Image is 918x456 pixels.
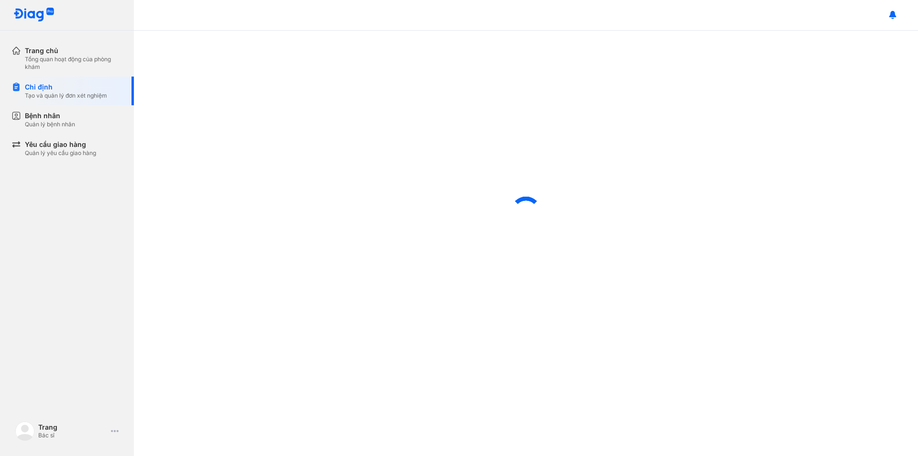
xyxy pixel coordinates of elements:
[38,423,107,432] div: Trang
[25,149,96,157] div: Quản lý yêu cầu giao hàng
[25,92,107,100] div: Tạo và quản lý đơn xét nghiệm
[25,111,75,121] div: Bệnh nhân
[38,432,107,439] div: Bác sĩ
[25,121,75,128] div: Quản lý bệnh nhân
[15,422,34,441] img: logo
[25,140,96,149] div: Yêu cầu giao hàng
[25,46,122,56] div: Trang chủ
[25,56,122,71] div: Tổng quan hoạt động của phòng khám
[25,82,107,92] div: Chỉ định
[13,8,55,22] img: logo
